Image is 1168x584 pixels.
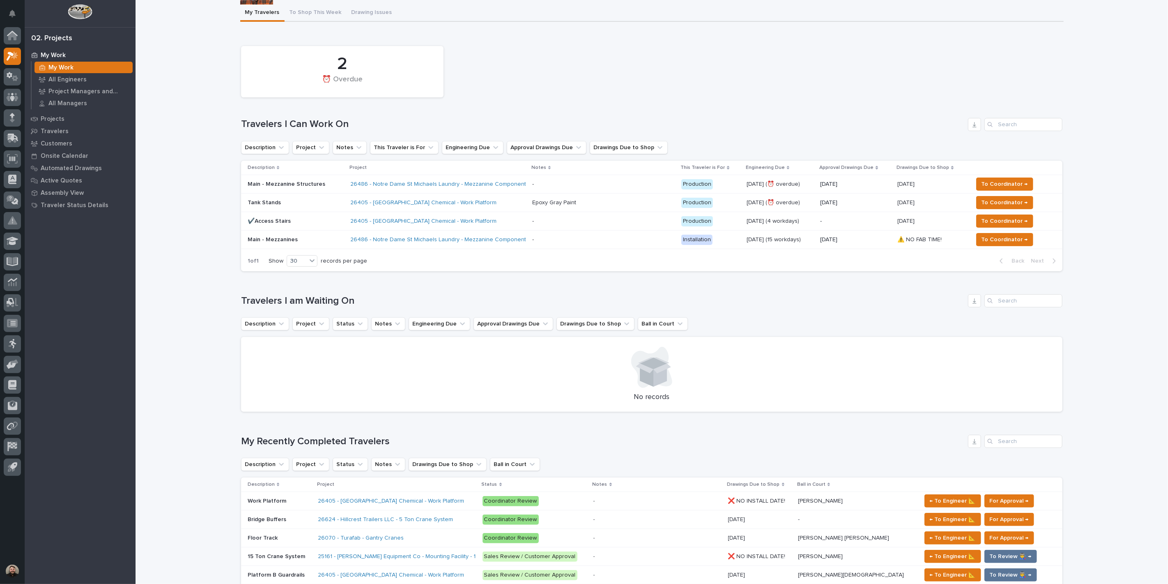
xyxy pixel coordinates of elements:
[984,118,1062,131] input: Search
[976,215,1033,228] button: To Coordinator →
[41,152,88,160] p: Onsite Calendar
[409,458,487,471] button: Drawings Due to Shop
[333,458,368,471] button: Status
[798,515,801,523] p: -
[241,118,965,130] h1: Travelers I Can Work On
[930,570,976,580] span: ← To Engineer 📐
[556,317,635,330] button: Drawings Due to Shop
[593,480,607,489] p: Notes
[924,531,981,545] button: ← To Engineer 📐
[728,552,787,560] p: ❌ NO INSTALL DATE!
[251,393,1053,402] p: No records
[593,516,595,523] div: -
[370,141,439,154] button: This Traveler is For
[41,140,72,148] p: Customers
[287,257,307,265] div: 30
[990,570,1032,580] span: To Review 👨‍🏭 →
[241,251,265,271] p: 1 of 1
[798,570,906,579] p: [PERSON_NAME][DEMOGRAPHIC_DATA]
[255,54,430,74] div: 2
[747,218,814,225] p: [DATE] (4 workdays)
[1007,257,1024,265] span: Back
[48,100,87,107] p: All Managers
[41,177,82,185] p: Active Quotes
[32,62,136,73] a: My Work
[984,435,1062,448] div: Search
[4,563,21,580] button: users-avatar
[593,535,595,542] div: -
[593,572,595,579] div: -
[292,141,329,154] button: Project
[41,128,69,135] p: Travelers
[483,570,577,580] div: Sales Review / Customer Approval
[248,570,306,579] p: Platform B Guardrails
[897,235,943,243] p: ⚠️ NO FAB TIME!
[728,533,747,542] p: [DATE]
[993,257,1028,265] button: Back
[984,550,1037,563] button: To Review 👨‍🏭 →
[32,85,136,97] a: Project Managers and Engineers
[25,125,136,137] a: Travelers
[25,137,136,150] a: Customers
[798,496,844,505] p: [PERSON_NAME]
[371,317,405,330] button: Notes
[32,74,136,85] a: All Engineers
[255,75,430,92] div: ⏰ Overdue
[241,492,1062,510] tr: Work PlatformWork Platform 26405 - [GEOGRAPHIC_DATA] Chemical - Work Platform Coordinator Review-...
[798,552,844,560] p: [PERSON_NAME]
[976,233,1033,246] button: To Coordinator →
[41,52,66,59] p: My Work
[532,199,576,206] div: Epoxy Gray Paint
[4,5,21,22] button: Notifications
[746,163,785,172] p: Engineering Due
[248,218,344,225] p: ✔️Access Stairs
[797,480,825,489] p: Ball in Court
[990,552,1032,561] span: To Review 👨‍🏭 →
[820,236,891,243] p: [DATE]
[248,533,279,542] p: Floor Track
[41,202,108,209] p: Traveler Status Details
[897,216,916,225] p: [DATE]
[240,5,285,22] button: My Travelers
[924,513,981,526] button: ← To Engineer 📐
[25,150,136,162] a: Onsite Calendar
[333,141,367,154] button: Notes
[531,163,546,172] p: Notes
[285,5,347,22] button: To Shop This Week
[25,49,136,61] a: My Work
[442,141,504,154] button: Engineering Due
[25,174,136,187] a: Active Quotes
[990,496,1029,506] span: For Approval →
[897,198,916,206] p: [DATE]
[483,515,539,525] div: Coordinator Review
[241,458,289,471] button: Description
[982,216,1028,226] span: To Coordinator →
[976,196,1033,209] button: To Coordinator →
[930,533,976,543] span: ← To Engineer 📐
[727,480,780,489] p: Drawings Due to Shop
[318,535,404,542] a: 26070 - Turafab - Gantry Cranes
[930,515,976,524] span: ← To Engineer 📐
[483,533,539,543] div: Coordinator Review
[897,163,949,172] p: Drawings Due to Shop
[982,235,1028,245] span: To Coordinator →
[318,553,508,560] a: 25161 - [PERSON_NAME] Equipment Co - Mounting Facility - 15 Ton Crane
[371,458,405,471] button: Notes
[318,572,464,579] a: 26405 - [GEOGRAPHIC_DATA] Chemical - Work Platform
[820,218,891,225] p: -
[747,181,814,188] p: [DATE] (⏰ overdue)
[350,236,529,243] a: 26486 - Notre Dame St Michaels Laundry - Mezzanine Components
[593,553,595,560] div: -
[333,317,368,330] button: Status
[474,317,553,330] button: Approval Drawings Due
[819,163,874,172] p: Approval Drawings Due
[10,10,21,23] div: Notifications
[798,533,891,542] p: [PERSON_NAME] [PERSON_NAME]
[930,552,976,561] span: ← To Engineer 📐
[241,194,1062,212] tr: Tank Stands26405 - [GEOGRAPHIC_DATA] Chemical - Work Platform Epoxy Gray Paint Production[DATE] (...
[25,199,136,211] a: Traveler Status Details
[984,294,1062,307] input: Search
[1028,257,1062,265] button: Next
[532,181,534,188] div: -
